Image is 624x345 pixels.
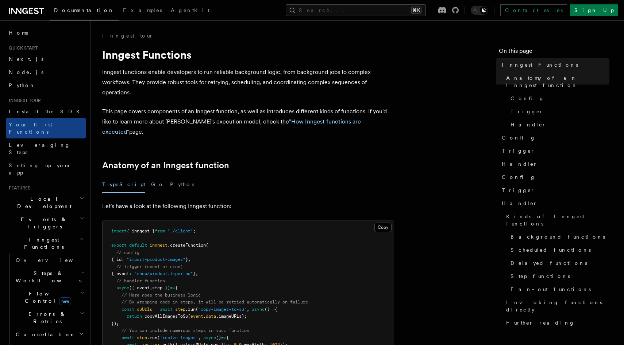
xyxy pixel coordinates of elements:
span: () [216,335,221,340]
button: Steps & Workflows [13,267,86,287]
a: AgentKit [166,2,214,20]
span: Background functions [511,233,605,240]
span: default [129,243,147,248]
p: This page covers components of an Inngest function, as well as introduces different kinds of func... [102,106,394,137]
span: => [221,335,226,340]
a: Inngest tour [102,32,153,39]
span: step }) [152,285,170,290]
span: 'resize-images' [160,335,198,340]
span: Scheduled functions [511,246,591,254]
kbd: ⌘K [411,7,421,14]
a: Handler [499,157,609,170]
span: { [275,307,277,312]
span: ( [206,243,208,248]
span: = [155,307,157,312]
a: Anatomy of an Inngest function [102,160,229,170]
a: Config [499,170,609,184]
a: Anatomy of an Inngest function [503,71,609,92]
button: Inngest Functions [6,233,86,254]
span: Next.js [9,56,43,62]
span: data [206,314,216,319]
h4: On this page [499,47,609,58]
span: : [122,257,124,262]
span: } [185,257,188,262]
span: copyAllImagesToS3 [145,314,188,319]
span: . [203,314,206,319]
span: ; [193,228,196,234]
span: Cancellation [13,331,76,338]
span: }); [111,321,119,326]
span: await [122,335,134,340]
span: , [188,257,190,262]
span: .run [185,307,196,312]
span: { event [111,271,129,276]
span: Invoking functions directly [506,299,609,313]
span: export [111,243,127,248]
a: Fan-out functions [508,283,609,296]
a: Trigger [508,105,609,118]
button: Cancellation [13,328,86,341]
span: Examples [123,7,162,13]
span: Your first Functions [9,122,52,135]
a: Handler [499,197,609,210]
span: Documentation [54,7,114,13]
a: Next.js [6,52,86,66]
span: Local Development [6,195,80,210]
span: "shop/product.imported" [134,271,193,276]
span: Trigger [502,187,535,194]
span: ( [188,314,190,319]
span: , [150,285,152,290]
span: () [265,307,270,312]
span: Trigger [502,147,535,154]
span: Delayed functions [511,259,587,267]
span: Quick start [6,45,38,51]
span: Node.js [9,69,43,75]
span: Errors & Retries [13,310,79,325]
span: Config [502,134,536,141]
button: Toggle dark mode [471,6,488,15]
span: ( [157,335,160,340]
span: return [127,314,142,319]
a: Leveraging Steps [6,138,86,159]
span: { inngest } [127,228,155,234]
button: Python [170,176,197,193]
a: Scheduled functions [508,243,609,256]
span: s3Urls [137,307,152,312]
span: { [175,285,178,290]
span: Config [502,173,536,181]
span: , [247,307,249,312]
span: Inngest tour [6,98,41,103]
span: // handler function [116,278,165,283]
a: Further reading [503,316,609,329]
span: } [193,271,196,276]
span: { [226,335,229,340]
span: async [116,285,129,290]
span: inngest [150,243,167,248]
a: Config [508,92,609,105]
span: Steps & Workflows [13,270,81,284]
span: , [198,335,201,340]
span: { id [111,257,122,262]
span: const [122,307,134,312]
button: Errors & Retries [13,307,86,328]
p: Inngest functions enable developers to run reliable background logic, from background jobs to com... [102,67,394,98]
span: // You can include numerous steps in your function [122,328,249,333]
span: AgentKit [171,7,209,13]
span: "copy-images-to-s3" [198,307,247,312]
button: TypeScript [102,176,145,193]
span: "./client" [167,228,193,234]
a: Background functions [508,230,609,243]
span: Flow Control [13,290,80,305]
span: Trigger [511,108,544,115]
span: Further reading [506,319,575,326]
span: from [155,228,165,234]
span: // trigger (event or cron) [116,264,183,269]
a: Trigger [499,144,609,157]
span: Inngest Functions [6,236,79,251]
span: Python [9,82,35,88]
span: step [137,335,147,340]
button: Copy [374,223,392,232]
span: Step functions [511,273,570,280]
button: Events & Triggers [6,213,86,233]
span: // Here goes the business logic [122,293,201,298]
